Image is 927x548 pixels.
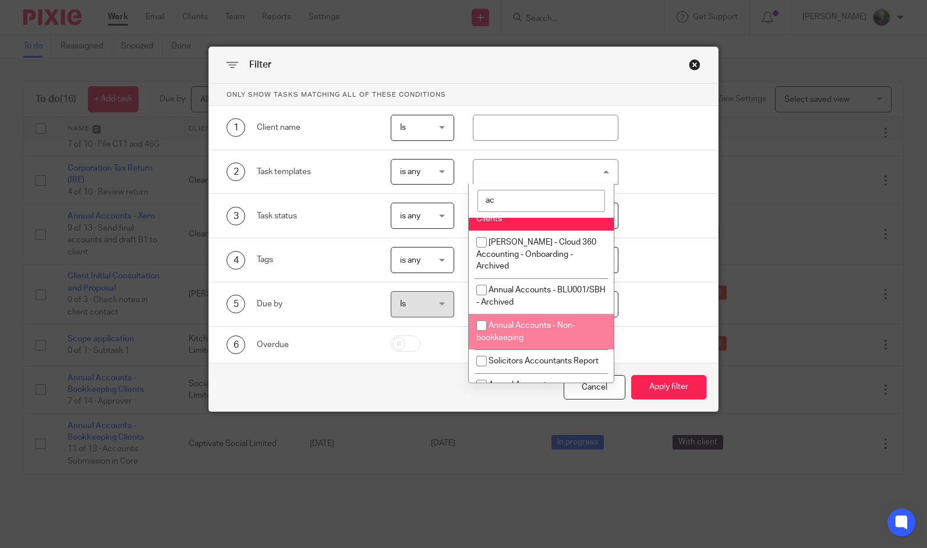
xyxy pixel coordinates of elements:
span: Annual Accounts - BLU001/SBH - Archived [476,286,606,306]
div: Task status [257,210,372,222]
span: is any [400,256,420,264]
span: Is [400,300,406,308]
span: [PERSON_NAME] - Cloud 360 Accounting - Onboarding - Archived [476,238,596,270]
button: Apply filter [631,375,706,400]
div: Task templates [257,166,372,178]
div: 2 [227,162,245,181]
div: 3 [227,207,245,225]
p: Only show tasks matching all of these conditions [209,84,718,106]
div: Tags [257,254,372,266]
span: Is [400,123,406,132]
div: Close this dialog window [564,375,625,400]
div: 1 [227,118,245,137]
span: Filter [249,60,271,69]
div: Due by [257,298,372,310]
div: Overdue [257,339,372,351]
div: 6 [227,335,245,354]
span: is any [400,212,420,220]
div: Close this dialog window [689,59,700,70]
div: 5 [227,295,245,313]
span: Annual Accounts - Bookkeeping Clients [476,203,605,223]
div: 4 [227,251,245,270]
span: Solicitors Accountants Report [489,357,599,365]
div: Client name [257,122,372,133]
span: is any [400,168,420,176]
span: Annual Accounts - [GEOGRAPHIC_DATA] [476,381,557,401]
span: Annual Accounts - Non-bookkeeping [476,321,575,342]
input: Search options... [477,190,605,212]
